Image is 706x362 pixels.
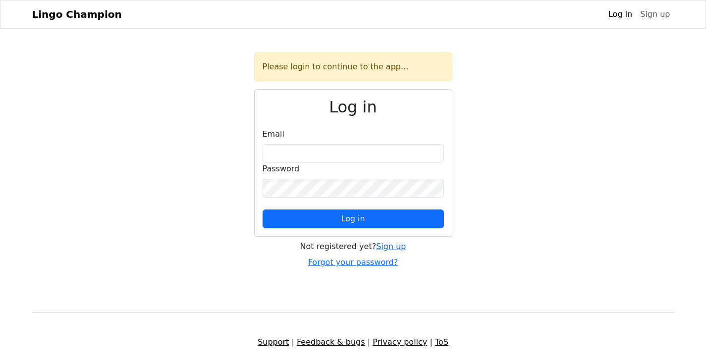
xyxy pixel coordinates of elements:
[297,337,365,347] a: Feedback & bugs
[263,209,444,228] button: Log in
[254,241,452,253] div: Not registered yet?
[263,128,284,140] label: Email
[263,163,300,175] label: Password
[26,336,680,348] div: | | |
[435,337,448,347] a: ToS
[373,337,427,347] a: Privacy policy
[263,98,444,116] h2: Log in
[258,337,289,347] a: Support
[254,52,452,81] div: Please login to continue to the app...
[636,4,674,24] a: Sign up
[604,4,636,24] a: Log in
[32,4,122,24] a: Lingo Champion
[341,214,365,223] span: Log in
[376,242,406,251] a: Sign up
[308,258,398,267] a: Forgot your password?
